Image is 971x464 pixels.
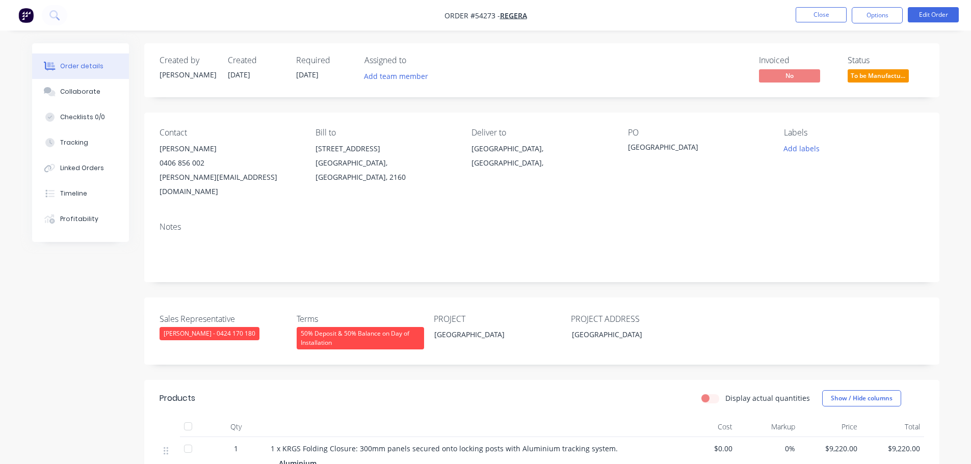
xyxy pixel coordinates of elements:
[160,392,195,404] div: Products
[316,156,455,184] div: [GEOGRAPHIC_DATA], [GEOGRAPHIC_DATA], 2160
[628,142,755,156] div: [GEOGRAPHIC_DATA]
[32,79,129,104] button: Collaborate
[471,142,611,170] div: [GEOGRAPHIC_DATA], [GEOGRAPHIC_DATA],
[32,155,129,181] button: Linked Orders
[60,214,98,224] div: Profitability
[316,142,455,156] div: [STREET_ADDRESS]
[848,56,924,65] div: Status
[471,142,611,174] div: [GEOGRAPHIC_DATA], [GEOGRAPHIC_DATA],
[674,417,737,437] div: Cost
[160,69,216,80] div: [PERSON_NAME]
[434,313,561,325] label: PROJECT
[60,113,105,122] div: Checklists 0/0
[60,62,103,71] div: Order details
[822,390,901,406] button: Show / Hide columns
[865,443,920,454] span: $9,220.00
[60,163,104,173] div: Linked Orders
[32,53,129,79] button: Order details
[160,170,299,199] div: [PERSON_NAME][EMAIL_ADDRESS][DOMAIN_NAME]
[32,206,129,232] button: Profitability
[32,104,129,130] button: Checklists 0/0
[32,181,129,206] button: Timeline
[678,443,733,454] span: $0.00
[160,327,259,340] div: [PERSON_NAME] - 0424 170 180
[160,313,287,325] label: Sales Representative
[228,56,284,65] div: Created
[364,56,466,65] div: Assigned to
[848,69,909,82] span: To be Manufactu...
[799,417,862,437] div: Price
[803,443,858,454] span: $9,220.00
[228,70,250,79] span: [DATE]
[358,69,433,83] button: Add team member
[18,8,34,23] img: Factory
[160,222,924,232] div: Notes
[296,56,352,65] div: Required
[297,313,424,325] label: Terms
[364,69,434,83] button: Add team member
[737,417,799,437] div: Markup
[564,327,691,342] div: [GEOGRAPHIC_DATA]
[160,56,216,65] div: Created by
[861,417,924,437] div: Total
[759,56,835,65] div: Invoiced
[852,7,903,23] button: Options
[271,444,618,453] span: 1 x KRGS Folding Closure: 300mm panels secured onto locking posts with Aluminium tracking system.
[848,69,909,85] button: To be Manufactu...
[60,138,88,147] div: Tracking
[778,142,825,155] button: Add labels
[444,11,500,20] span: Order #54273 -
[741,443,795,454] span: 0%
[160,142,299,199] div: [PERSON_NAME]0406 856 002[PERSON_NAME][EMAIL_ADDRESS][DOMAIN_NAME]
[784,128,924,138] div: Labels
[471,128,611,138] div: Deliver to
[628,128,768,138] div: PO
[205,417,267,437] div: Qty
[32,130,129,155] button: Tracking
[316,128,455,138] div: Bill to
[571,313,698,325] label: PROJECT ADDRESS
[759,69,820,82] span: No
[160,156,299,170] div: 0406 856 002
[316,142,455,184] div: [STREET_ADDRESS][GEOGRAPHIC_DATA], [GEOGRAPHIC_DATA], 2160
[160,128,299,138] div: Contact
[908,7,959,22] button: Edit Order
[60,87,100,96] div: Collaborate
[234,443,238,454] span: 1
[60,189,87,198] div: Timeline
[297,327,424,349] div: 50% Deposit & 50% Balance on Day of Installation
[500,11,527,20] a: Regera
[426,327,554,342] div: [GEOGRAPHIC_DATA]
[160,142,299,156] div: [PERSON_NAME]
[796,7,847,22] button: Close
[296,70,319,79] span: [DATE]
[725,393,810,403] label: Display actual quantities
